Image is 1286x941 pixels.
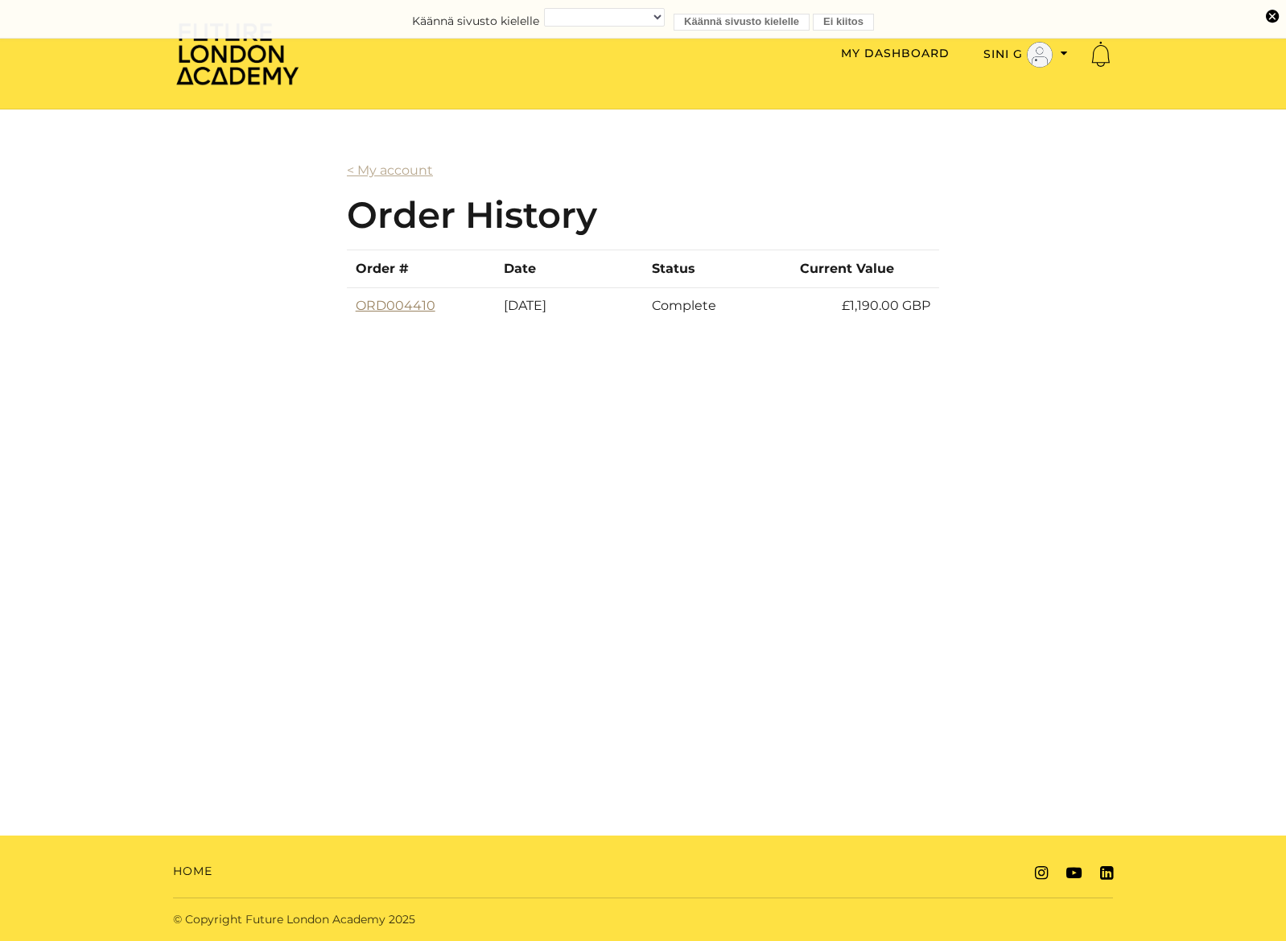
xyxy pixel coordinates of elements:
[16,7,1270,31] form: Käännä sivusto kielelle
[173,21,302,86] img: Home Page
[173,863,212,880] a: Home
[347,163,433,178] a: < My account
[791,287,939,324] td: £1,190.00 GBP
[347,250,495,287] th: Order #
[841,46,950,60] a: My Dashboard
[643,250,791,287] th: Status
[356,298,435,313] a: ORD004410
[979,41,1073,68] button: Toggle menu
[643,287,791,324] td: Complete
[160,911,643,928] div: © Copyright Future London Academy 2025
[495,287,643,324] td: [DATE]
[495,250,643,287] th: Date
[791,250,939,287] th: Current Value
[347,193,939,237] h2: Order History
[813,14,874,31] button: Ei kiitos
[674,14,810,31] button: Käännä sivusto kielelle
